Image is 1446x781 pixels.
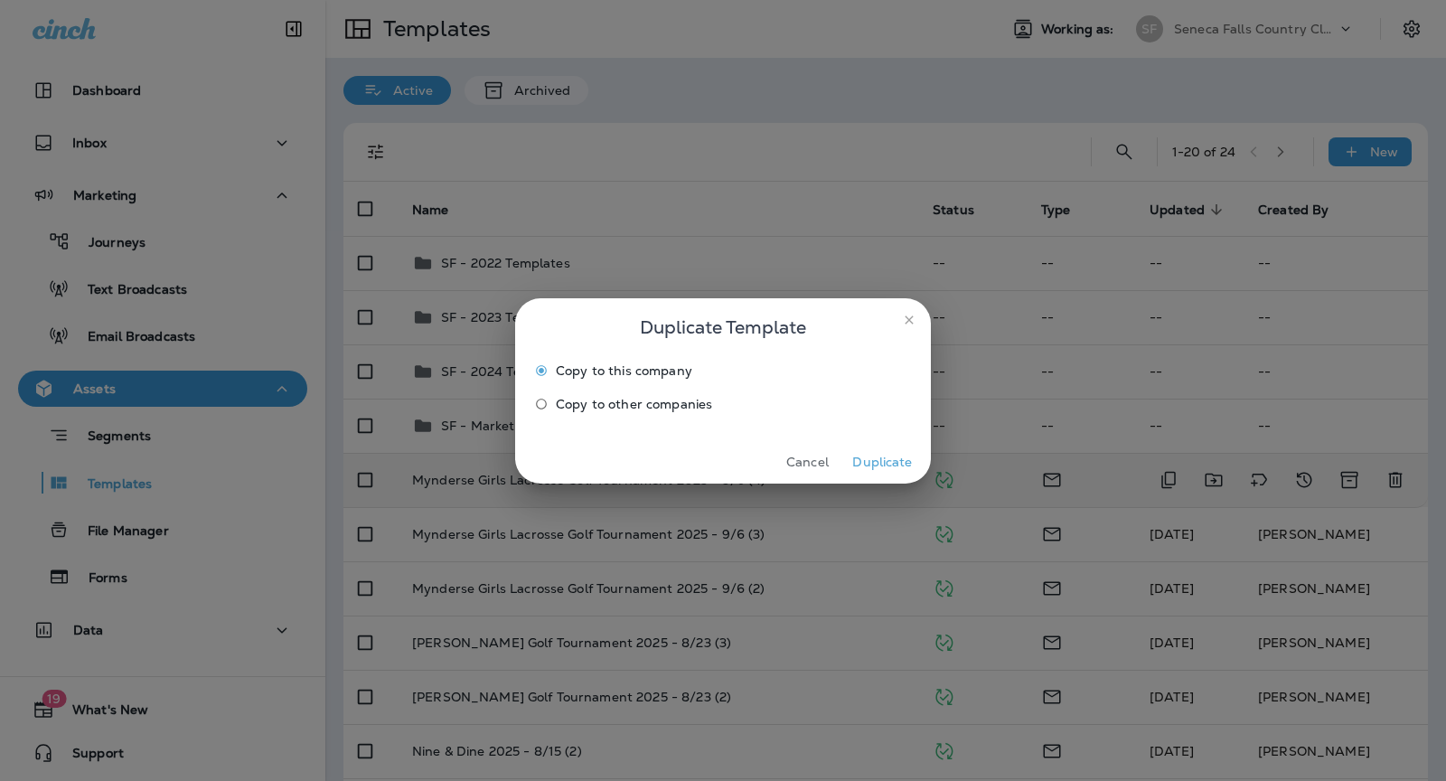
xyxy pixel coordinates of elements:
button: Duplicate [849,448,916,476]
span: Copy to this company [556,363,692,378]
button: Cancel [774,448,841,476]
span: Duplicate Template [640,313,806,342]
button: close [895,306,924,334]
span: Copy to other companies [556,397,712,411]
